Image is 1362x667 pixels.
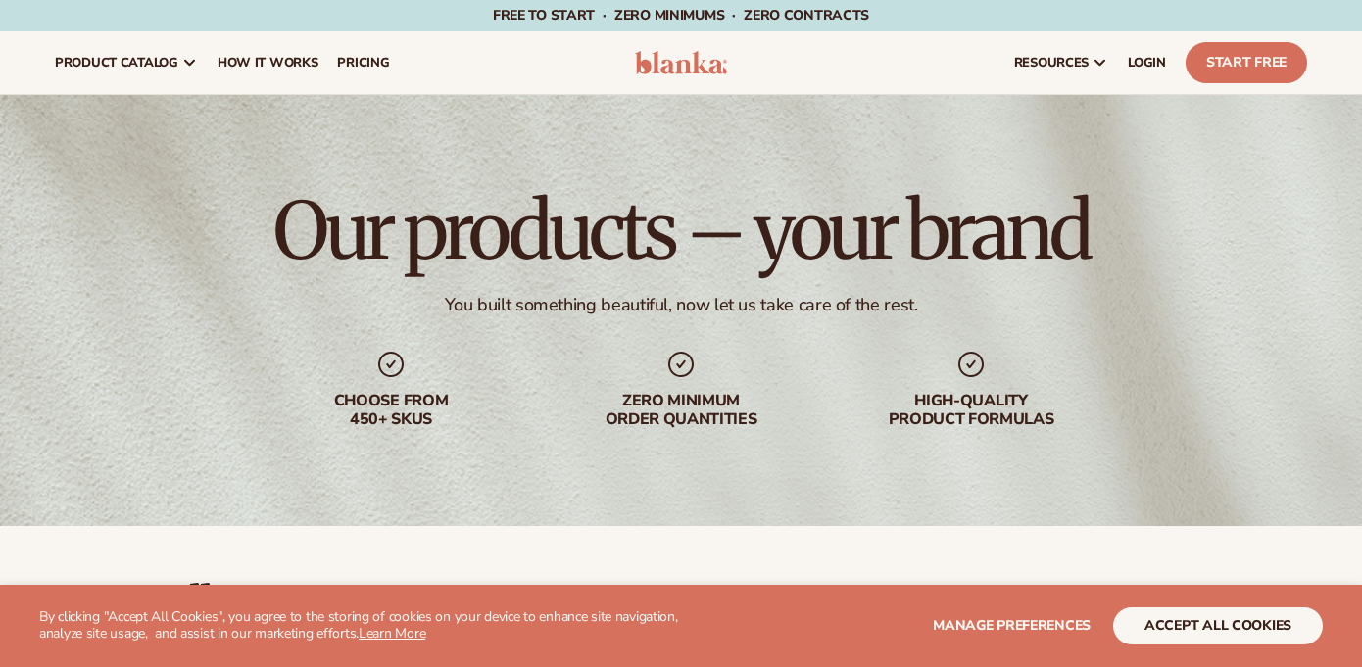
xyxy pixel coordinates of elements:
[1004,31,1118,94] a: resources
[218,55,318,71] span: How It Works
[55,581,578,633] h2: Best sellers
[359,624,425,643] a: Learn More
[45,31,208,94] a: product catalog
[1118,31,1176,94] a: LOGIN
[327,31,399,94] a: pricing
[846,392,1096,429] div: High-quality product formulas
[266,392,516,429] div: Choose from 450+ Skus
[273,192,1089,270] h1: Our products – your brand
[208,31,328,94] a: How It Works
[493,6,869,24] span: Free to start · ZERO minimums · ZERO contracts
[1113,607,1323,644] button: accept all cookies
[1186,42,1307,83] a: Start Free
[445,294,918,316] div: You built something beautiful, now let us take care of the rest.
[933,616,1091,635] span: Manage preferences
[1128,55,1166,71] span: LOGIN
[55,55,178,71] span: product catalog
[933,607,1091,644] button: Manage preferences
[635,51,727,74] img: logo
[1014,55,1089,71] span: resources
[39,609,691,643] p: By clicking "Accept All Cookies", you agree to the storing of cookies on your device to enhance s...
[556,392,806,429] div: Zero minimum order quantities
[337,55,389,71] span: pricing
